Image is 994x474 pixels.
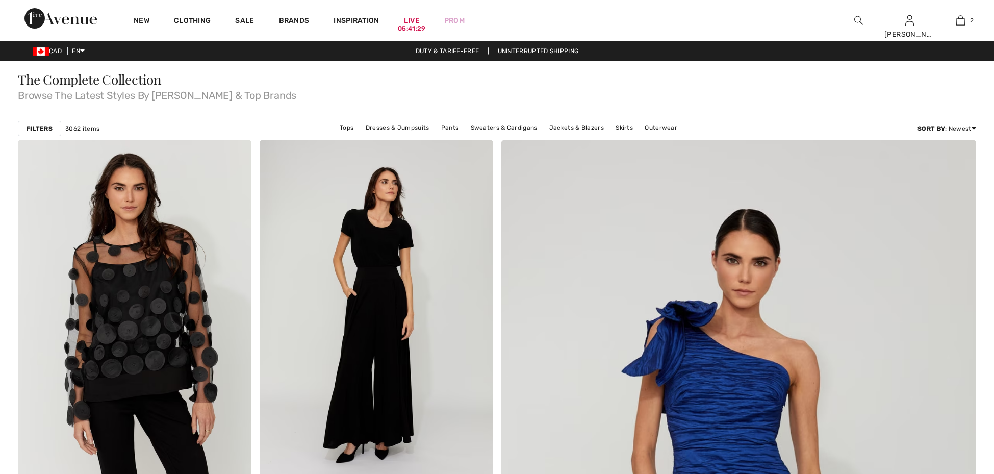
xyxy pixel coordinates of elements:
[18,70,162,88] span: The Complete Collection
[935,14,985,27] a: 2
[134,16,149,27] a: New
[361,121,435,134] a: Dresses & Jumpsuits
[335,121,359,134] a: Tops
[33,47,66,55] span: CAD
[466,121,543,134] a: Sweaters & Cardigans
[854,14,863,27] img: search the website
[334,16,379,27] span: Inspiration
[610,121,638,134] a: Skirts
[544,121,609,134] a: Jackets & Blazers
[905,14,914,27] img: My Info
[444,15,465,26] a: Prom
[917,124,976,133] div: : Newest
[917,125,945,132] strong: Sort By
[72,47,85,55] span: EN
[279,16,310,27] a: Brands
[18,86,976,101] span: Browse The Latest Styles By [PERSON_NAME] & Top Brands
[174,16,211,27] a: Clothing
[27,124,53,133] strong: Filters
[33,47,49,56] img: Canadian Dollar
[404,15,420,26] a: Live05:41:29
[24,8,97,29] img: 1ère Avenue
[436,121,464,134] a: Pants
[235,16,254,27] a: Sale
[65,124,99,133] span: 3062 items
[398,24,425,34] div: 05:41:29
[905,15,914,25] a: Sign In
[956,14,965,27] img: My Bag
[884,29,934,40] div: [PERSON_NAME]
[640,121,682,134] a: Outerwear
[970,16,974,25] span: 2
